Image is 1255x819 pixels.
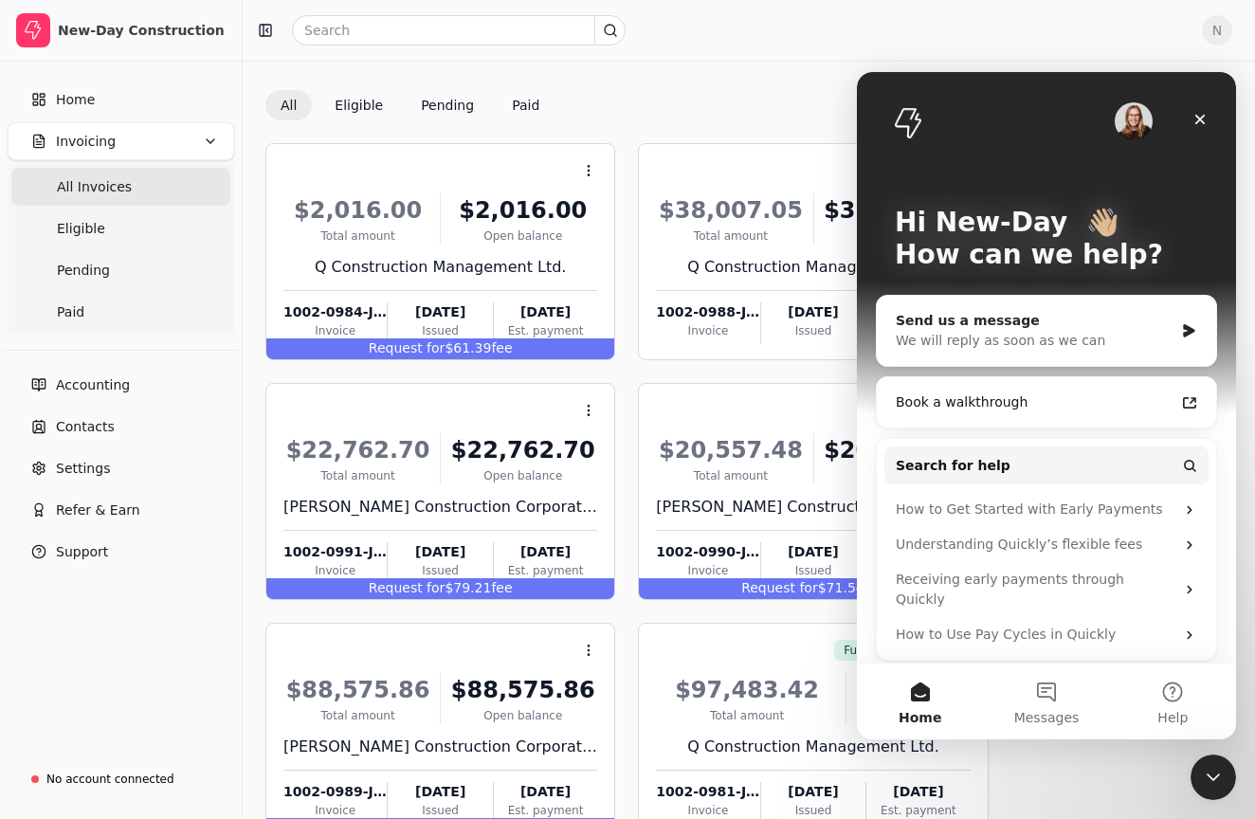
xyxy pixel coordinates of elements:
[58,21,226,40] div: New-Day Construction
[741,580,818,595] span: Request for
[761,782,865,802] div: [DATE]
[656,256,970,279] div: Q Construction Management Ltd.
[448,707,597,724] div: Open balance
[8,449,234,487] a: Settings
[8,366,234,404] a: Accounting
[822,467,971,484] div: Open balance
[56,132,116,152] span: Invoicing
[266,578,614,599] div: $79.21
[11,168,230,206] a: All Invoices
[283,496,597,519] div: [PERSON_NAME] Construction Corporation
[11,209,230,247] a: Eligible
[369,580,446,595] span: Request for
[656,227,805,245] div: Total amount
[8,408,234,446] a: Contacts
[283,736,597,758] div: [PERSON_NAME] Construction Corporation
[56,375,130,395] span: Accounting
[497,90,555,120] button: Paid
[319,90,398,120] button: Eligible
[448,433,597,467] div: $22,762.70
[866,782,970,802] div: [DATE]
[283,302,387,322] div: 1002-0984-JAB
[656,707,838,724] div: Total amount
[8,491,234,529] button: Refer & Earn
[494,802,597,819] div: Est. payment
[494,542,597,562] div: [DATE]
[494,322,597,339] div: Est. payment
[283,467,432,484] div: Total amount
[46,771,174,788] div: No account connected
[283,542,387,562] div: 1002-0991-JAB
[283,193,432,227] div: $2,016.00
[57,302,84,322] span: Paid
[822,227,971,245] div: Open balance
[656,302,759,322] div: 1002-0988-JAB
[57,219,105,239] span: Eligible
[8,533,234,571] button: Support
[448,467,597,484] div: Open balance
[292,15,626,45] input: Search
[656,322,759,339] div: Invoice
[448,193,597,227] div: $2,016.00
[265,90,312,120] button: All
[283,673,432,707] div: $88,575.86
[857,72,1236,739] iframe: Intercom live chat
[369,340,446,355] span: Request for
[494,302,597,322] div: [DATE]
[56,90,95,110] span: Home
[11,293,230,331] a: Paid
[11,251,230,289] a: Pending
[844,642,898,659] span: Fully paid
[491,580,512,595] span: fee
[1202,15,1232,45] button: N
[283,227,432,245] div: Total amount
[8,81,234,118] a: Home
[448,227,597,245] div: Open balance
[283,433,432,467] div: $22,762.70
[494,782,597,802] div: [DATE]
[656,193,805,227] div: $38,007.05
[283,802,387,819] div: Invoice
[656,496,970,519] div: [PERSON_NAME] Construction Corporation
[388,782,492,802] div: [DATE]
[283,707,432,724] div: Total amount
[656,782,759,802] div: 1002-0981-JAB
[388,322,492,339] div: Issued
[8,762,234,796] a: No account connected
[761,322,865,339] div: Issued
[266,338,614,359] div: $61.39
[57,177,132,197] span: All Invoices
[8,122,234,160] button: Invoicing
[388,302,492,322] div: [DATE]
[761,542,865,562] div: [DATE]
[761,802,865,819] div: Issued
[494,562,597,579] div: Est. payment
[822,193,971,227] div: $38,007.05
[854,673,971,707] div: $0.00
[448,673,597,707] div: $88,575.86
[656,433,805,467] div: $20,557.48
[822,433,971,467] div: $20,557.48
[57,261,110,281] span: Pending
[854,707,971,724] div: Open balance
[656,673,838,707] div: $97,483.42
